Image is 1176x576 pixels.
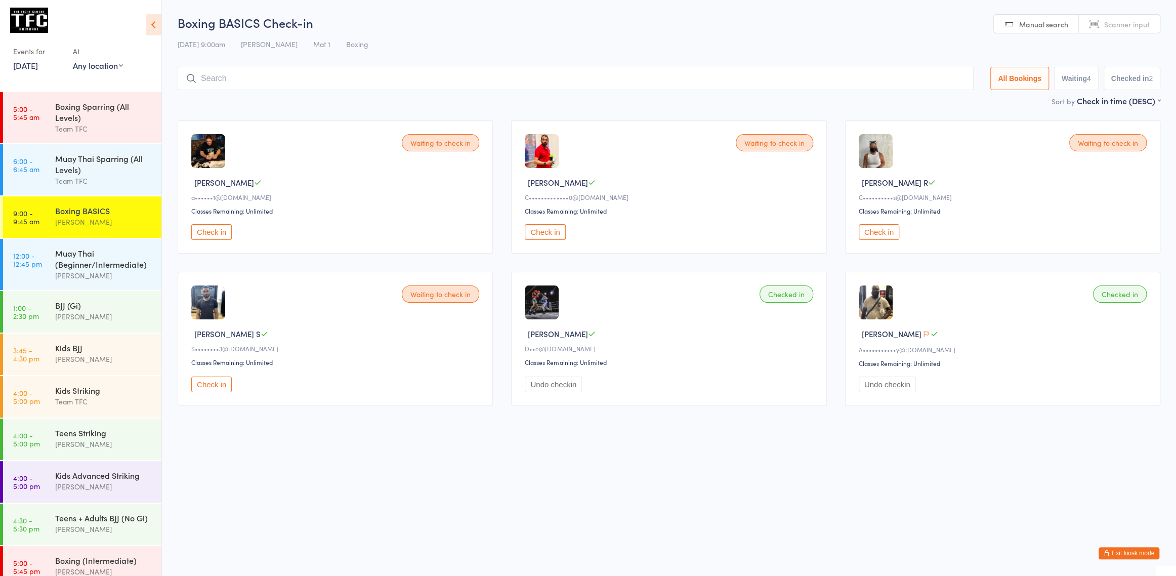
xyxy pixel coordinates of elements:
div: Team TFC [55,396,153,407]
span: Mat 1 [313,39,330,49]
div: Muay Thai Sparring (All Levels) [55,153,153,175]
a: [DATE] [13,60,38,71]
button: Exit kiosk mode [1099,547,1159,559]
img: image1749246578.png [525,134,559,168]
a: 1:00 -2:30 pmBJJ (Gi)[PERSON_NAME] [3,291,161,333]
div: Check in time (DESC) [1077,95,1160,106]
div: Waiting to check in [736,134,813,151]
div: Classes Remaining: Unlimited [191,358,482,366]
div: Team TFC [55,123,153,135]
span: Boxing [346,39,368,49]
div: A•••••••••••y@[DOMAIN_NAME] [859,345,1150,354]
time: 4:00 - 5:00 pm [13,389,40,405]
div: C•••••••••••••0@[DOMAIN_NAME] [525,193,816,201]
button: Checked in2 [1104,67,1161,90]
time: 9:00 - 9:45 am [13,209,39,225]
div: [PERSON_NAME] [55,311,153,322]
img: image1739491037.png [859,285,893,319]
a: 5:00 -5:45 amBoxing Sparring (All Levels)Team TFC [3,92,161,143]
span: [PERSON_NAME] [241,39,298,49]
a: 4:00 -5:00 pmTeens Striking[PERSON_NAME] [3,419,161,460]
div: [PERSON_NAME] [55,523,153,535]
div: Classes Remaining: Unlimited [525,207,816,215]
span: [PERSON_NAME] [194,177,254,188]
span: [DATE] 9:00am [178,39,225,49]
div: D••e@[DOMAIN_NAME] [525,344,816,353]
div: Teens + Adults BJJ (No Gi) [55,512,153,523]
button: Undo checkin [859,377,916,392]
a: 12:00 -12:45 pmMuay Thai (Beginner/Intermediate)[PERSON_NAME] [3,239,161,290]
a: 9:00 -9:45 amBoxing BASICS[PERSON_NAME] [3,196,161,238]
div: At [73,43,123,60]
button: Check in [525,224,565,240]
div: 4 [1087,74,1091,83]
div: S••••••••3@[DOMAIN_NAME] [191,344,482,353]
div: Waiting to check in [402,134,479,151]
input: Search [178,67,974,90]
div: Waiting to check in [402,285,479,303]
time: 4:30 - 5:30 pm [13,516,39,532]
button: Undo checkin [525,377,582,392]
img: image1711740367.png [191,134,225,168]
div: a••••••1@[DOMAIN_NAME] [191,193,482,201]
div: BJJ (Gi) [55,300,153,311]
button: Waiting4 [1054,67,1099,90]
a: 4:00 -5:00 pmKids Advanced Striking[PERSON_NAME] [3,461,161,503]
img: image1719306528.png [191,285,225,319]
span: Manual search [1019,19,1068,29]
div: [PERSON_NAME] [55,481,153,492]
div: Events for [13,43,63,60]
div: Team TFC [55,175,153,187]
span: [PERSON_NAME] [528,177,587,188]
time: 3:45 - 4:30 pm [13,346,39,362]
time: 12:00 - 12:45 pm [13,252,42,268]
time: 4:00 - 5:00 pm [13,474,40,490]
span: Scanner input [1104,19,1150,29]
a: 4:30 -5:30 pmTeens + Adults BJJ (No Gi)[PERSON_NAME] [3,504,161,545]
div: Waiting to check in [1069,134,1147,151]
button: Check in [859,224,899,240]
div: Boxing (Intermediate) [55,555,153,566]
img: The Fight Centre Brisbane [10,8,48,33]
div: Kids BJJ [55,342,153,353]
a: 3:45 -4:30 pmKids BJJ[PERSON_NAME] [3,334,161,375]
div: Kids Advanced Striking [55,470,153,481]
span: [PERSON_NAME] [862,328,921,339]
span: [PERSON_NAME] R [862,177,928,188]
div: [PERSON_NAME] [55,353,153,365]
time: 1:00 - 2:30 pm [13,304,39,320]
div: Boxing BASICS [55,205,153,216]
div: Teens Striking [55,427,153,438]
div: Checked in [1093,285,1147,303]
label: Sort by [1052,96,1075,106]
a: 6:00 -6:45 amMuay Thai Sparring (All Levels)Team TFC [3,144,161,195]
div: Kids Striking [55,385,153,396]
div: Classes Remaining: Unlimited [859,207,1150,215]
img: image1740908157.png [525,285,559,319]
button: Check in [191,224,232,240]
button: All Bookings [990,67,1049,90]
div: [PERSON_NAME] [55,438,153,450]
div: Classes Remaining: Unlimited [859,359,1150,367]
span: [PERSON_NAME] S [194,328,261,339]
time: 5:00 - 5:45 pm [13,559,40,575]
div: Checked in [760,285,813,303]
img: image1740639947.png [859,134,893,168]
button: Check in [191,377,232,392]
div: 2 [1149,74,1153,83]
div: Muay Thai (Beginner/Intermediate) [55,248,153,270]
div: Any location [73,60,123,71]
time: 6:00 - 6:45 am [13,157,39,173]
h2: Boxing BASICS Check-in [178,14,1160,31]
time: 5:00 - 5:45 am [13,105,39,121]
div: [PERSON_NAME] [55,270,153,281]
span: [PERSON_NAME] [528,328,587,339]
div: Classes Remaining: Unlimited [525,358,816,366]
time: 4:00 - 5:00 pm [13,431,40,447]
div: [PERSON_NAME] [55,216,153,228]
a: 4:00 -5:00 pmKids StrikingTeam TFC [3,376,161,418]
div: Classes Remaining: Unlimited [191,207,482,215]
div: C••••••••••s@[DOMAIN_NAME] [859,193,1150,201]
div: Boxing Sparring (All Levels) [55,101,153,123]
